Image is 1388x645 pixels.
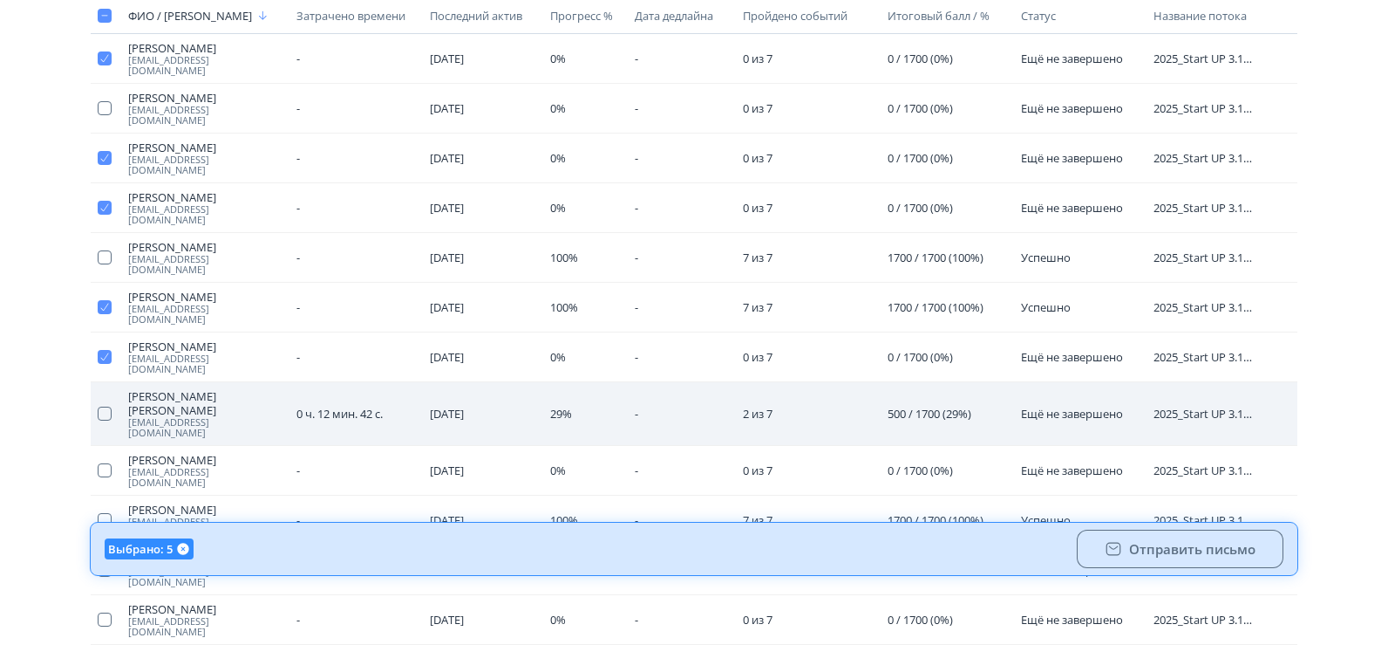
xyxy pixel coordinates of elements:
[430,150,464,166] span: [DATE]
[296,349,300,365] span: -
[430,51,464,66] span: [DATE]
[635,100,638,116] span: -
[296,100,300,116] span: -
[430,299,464,315] span: [DATE]
[1021,100,1123,116] span: Ещё не завершено
[128,552,283,587] a: [PERSON_NAME][EMAIL_ADDRESS][DOMAIN_NAME]
[1153,350,1260,364] span: 2025_Start UP 3.1 СИН.
[128,304,283,325] span: [EMAIL_ADDRESS][DOMAIN_NAME]
[128,602,283,616] span: [PERSON_NAME]
[128,141,283,175] a: [PERSON_NAME][EMAIL_ADDRESS][DOMAIN_NAME]
[635,51,638,66] span: -
[888,51,953,66] span: 0 / 1700 (0%)
[128,290,283,325] a: [PERSON_NAME][EMAIL_ADDRESS][DOMAIN_NAME]
[1021,512,1071,528] span: Успешно
[1021,250,1071,265] span: Успешно
[550,612,566,628] span: 0%
[128,55,283,76] span: [EMAIL_ADDRESS][DOMAIN_NAME]
[743,406,772,422] span: 2 из 7
[1077,530,1283,568] button: Отправить письмо
[430,5,526,26] button: Последний актив
[888,200,953,216] span: 0 / 1700 (0%)
[128,204,283,225] span: [EMAIL_ADDRESS][DOMAIN_NAME]
[296,562,300,578] span: -
[430,406,464,422] span: [DATE]
[128,9,252,23] span: ФИО / [PERSON_NAME]
[128,467,283,488] span: [EMAIL_ADDRESS][DOMAIN_NAME]
[296,406,383,422] span: 0 ч. 12 мин. 42 с.
[1153,463,1260,477] span: 2025_Start UP 3.1 СИН.
[888,250,983,265] span: 1700 / 1700 (100%)
[128,190,283,204] span: [PERSON_NAME]
[1153,250,1260,264] span: 2025_Start UP 3.1 СИН.
[743,512,772,528] span: 7 из 7
[128,240,283,254] span: [PERSON_NAME]
[743,100,772,116] span: 0 из 7
[296,9,405,23] span: Затрачено времени
[296,612,300,628] span: -
[635,512,638,528] span: -
[128,453,283,488] a: [PERSON_NAME][EMAIL_ADDRESS][DOMAIN_NAME]
[1153,613,1260,627] span: 2025_Start UP 3.1 СИН.
[430,562,464,578] span: [DATE]
[635,200,638,216] span: -
[888,299,983,315] span: 1700 / 1700 (100%)
[743,562,772,578] span: 0 из 7
[128,340,283,353] span: [PERSON_NAME]
[430,349,464,365] span: [DATE]
[430,250,464,265] span: [DATE]
[296,150,300,166] span: -
[635,250,638,265] span: -
[550,51,566,66] span: 0%
[743,612,772,628] span: 0 из 7
[128,453,283,467] span: [PERSON_NAME]
[1021,150,1123,166] span: Ещё не завершено
[128,254,283,275] span: [EMAIL_ADDRESS][DOMAIN_NAME]
[128,389,283,438] a: [PERSON_NAME] [PERSON_NAME][EMAIL_ADDRESS][DOMAIN_NAME]
[296,51,300,66] span: -
[430,100,464,116] span: [DATE]
[296,512,300,528] span: -
[1153,201,1260,215] span: 2025_Start UP 3.1 СИН.
[1153,407,1260,421] span: 2025_Start UP 3.1 СИН.
[635,406,638,422] span: -
[296,5,409,26] button: Затрачено времени
[1021,612,1123,628] span: Ещё не завершено
[635,299,638,315] span: -
[743,150,772,166] span: 0 из 7
[128,154,283,175] span: [EMAIL_ADDRESS][DOMAIN_NAME]
[888,612,953,628] span: 0 / 1700 (0%)
[635,9,713,23] span: Дата дедлайна
[128,389,283,417] span: [PERSON_NAME] [PERSON_NAME]
[430,512,464,528] span: [DATE]
[635,150,638,166] span: -
[128,602,283,637] a: [PERSON_NAME][EMAIL_ADDRESS][DOMAIN_NAME]
[1153,151,1260,165] span: 2025_Start UP 3.1 СИН.
[1021,463,1123,478] span: Ещё не завершено
[128,240,283,275] a: [PERSON_NAME][EMAIL_ADDRESS][DOMAIN_NAME]
[1153,101,1260,115] span: 2025_Start UP 3.1 СИН.
[430,463,464,478] span: [DATE]
[128,616,283,637] span: [EMAIL_ADDRESS][DOMAIN_NAME]
[128,517,283,538] span: [EMAIL_ADDRESS][DOMAIN_NAME]
[128,503,283,538] a: [PERSON_NAME][EMAIL_ADDRESS][DOMAIN_NAME]
[550,100,566,116] span: 0%
[1021,200,1123,216] span: Ещё не завершено
[430,612,464,628] span: [DATE]
[888,349,953,365] span: 0 / 1700 (0%)
[888,9,990,23] span: Итоговый балл / %
[743,5,851,26] button: Пройдено событий
[743,250,772,265] span: 7 из 7
[128,190,283,225] a: [PERSON_NAME][EMAIL_ADDRESS][DOMAIN_NAME]
[635,349,638,365] span: -
[128,91,283,126] a: [PERSON_NAME][EMAIL_ADDRESS][DOMAIN_NAME]
[550,512,578,528] span: 100%
[296,299,300,315] span: -
[635,612,638,628] span: -
[1021,349,1123,365] span: Ещё не завершено
[550,299,578,315] span: 100%
[635,5,717,26] button: Дата дедлайна
[743,299,772,315] span: 7 из 7
[128,503,283,517] span: [PERSON_NAME]
[1153,300,1260,314] span: 2025_Start UP 3.1 СИН.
